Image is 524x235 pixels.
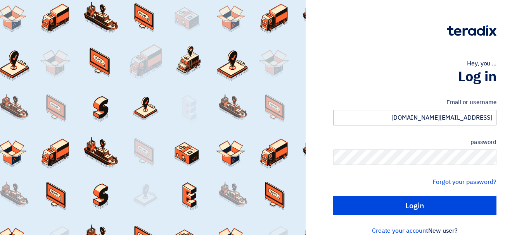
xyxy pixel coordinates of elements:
input: Login [333,196,496,215]
font: Email or username [446,98,496,106]
input: Enter your work email or username... [333,110,496,125]
img: Teradix logo [447,25,496,36]
font: Hey, you ... [467,59,496,68]
font: password [470,138,496,146]
font: Log in [458,66,496,87]
a: Forgot your password? [432,177,496,187]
